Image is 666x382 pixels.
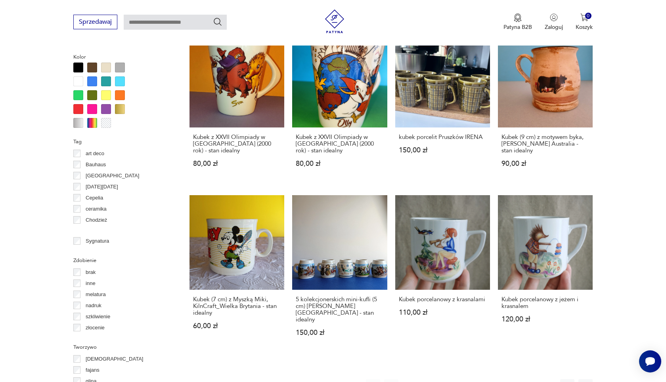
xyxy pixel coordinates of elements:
button: Zaloguj [545,13,563,31]
p: Cepelia [86,194,103,202]
h3: Kubek porcelanowy z jeżem i krasnalem [501,296,589,310]
div: 0 [585,13,592,19]
a: Ikona medaluPatyna B2B [503,13,532,31]
h3: Kubek z XXVII Olimpiady w [GEOGRAPHIC_DATA] (2000 rok) - stan idealny [296,134,383,154]
p: złocenie [86,323,105,332]
p: brak [86,268,96,277]
p: Tworzywo [73,343,170,352]
p: 150,00 zł [296,329,383,336]
p: Patyna B2B [503,23,532,31]
p: 150,00 zł [399,147,486,154]
p: 80,00 zł [296,160,383,167]
a: kubek porcelit Pruszków IRENAkubek porcelit Pruszków IRENA150,00 zł [395,33,490,182]
p: Bauhaus [86,160,106,169]
h3: Kubek (9 cm) z motywem byka, [PERSON_NAME] Australia - stan idealny [501,134,589,154]
p: Sygnatura [86,237,109,245]
a: Kubek (9 cm) z motywem byka, Robert Gordon Pottery Australia - stan idealnyKubek (9 cm) z motywem... [498,33,593,182]
h3: kubek porcelit Pruszków IRENA [399,134,486,141]
p: Kolor [73,53,170,61]
img: Ikona medalu [514,13,522,22]
img: Ikona koszyka [580,13,588,21]
iframe: Smartsupp widget button [639,350,661,372]
h3: Kubek (7 cm) z Myszką Miki, KilnCraft_Wielka Brytania - stan idealny [193,296,281,316]
h3: Kubek z XXVII Olimpiady w [GEOGRAPHIC_DATA] (2000 rok) - stan idealny [193,134,281,154]
p: Zdobienie [73,256,170,265]
p: 60,00 zł [193,323,281,329]
button: Szukaj [213,17,222,27]
p: Tag [73,137,170,146]
p: 110,00 zł [399,309,486,316]
p: 120,00 zł [501,316,589,323]
button: Sprzedawaj [73,15,117,29]
h3: 5 kolekcjonerskich mini-kufli (5 cm) [PERSON_NAME] [GEOGRAPHIC_DATA] - stan idealny [296,296,383,323]
a: Kubek z XXVII Olimpiady w Sydney (2000 rok) - stan idealnyKubek z XXVII Olimpiady w [GEOGRAPHIC_D... [189,33,284,182]
p: [DATE][DATE] [86,182,118,191]
img: Ikonka użytkownika [550,13,558,21]
a: Kubek porcelanowy z jeżem i krasnalemKubek porcelanowy z jeżem i krasnalem120,00 zł [498,195,593,352]
a: Kubek z XXVII Olimpiady w Sydney (2000 rok) - stan idealnyKubek z XXVII Olimpiady w [GEOGRAPHIC_D... [292,33,387,182]
p: inne [86,279,96,288]
p: 90,00 zł [501,160,589,167]
p: [GEOGRAPHIC_DATA] [86,171,139,180]
p: melatura [86,290,106,299]
img: Patyna - sklep z meblami i dekoracjami vintage [323,10,346,33]
a: Sprzedawaj [73,20,117,25]
a: Kubek porcelanowy z krasnalamiKubek porcelanowy z krasnalami110,00 zł [395,195,490,352]
p: Chodzież [86,216,107,224]
p: Ćmielów [86,227,105,236]
p: 80,00 zł [193,160,281,167]
p: Zaloguj [545,23,563,31]
a: 5 kolekcjonerskich mini-kufli (5 cm) Kurt Hammer Germany - stan idealny5 kolekcjonerskich mini-ku... [292,195,387,352]
p: Koszyk [576,23,593,31]
button: Patyna B2B [503,13,532,31]
p: [DEMOGRAPHIC_DATA] [86,355,143,363]
button: 0Koszyk [576,13,593,31]
p: szkliwienie [86,312,110,321]
p: ceramika [86,205,107,213]
a: Kubek (7 cm) z Myszką Miki, KilnCraft_Wielka Brytania - stan idealnyKubek (7 cm) z Myszką Miki, K... [189,195,284,352]
p: fajans [86,366,100,374]
p: nadruk [86,301,101,310]
h3: Kubek porcelanowy z krasnalami [399,296,486,303]
p: art deco [86,149,104,158]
